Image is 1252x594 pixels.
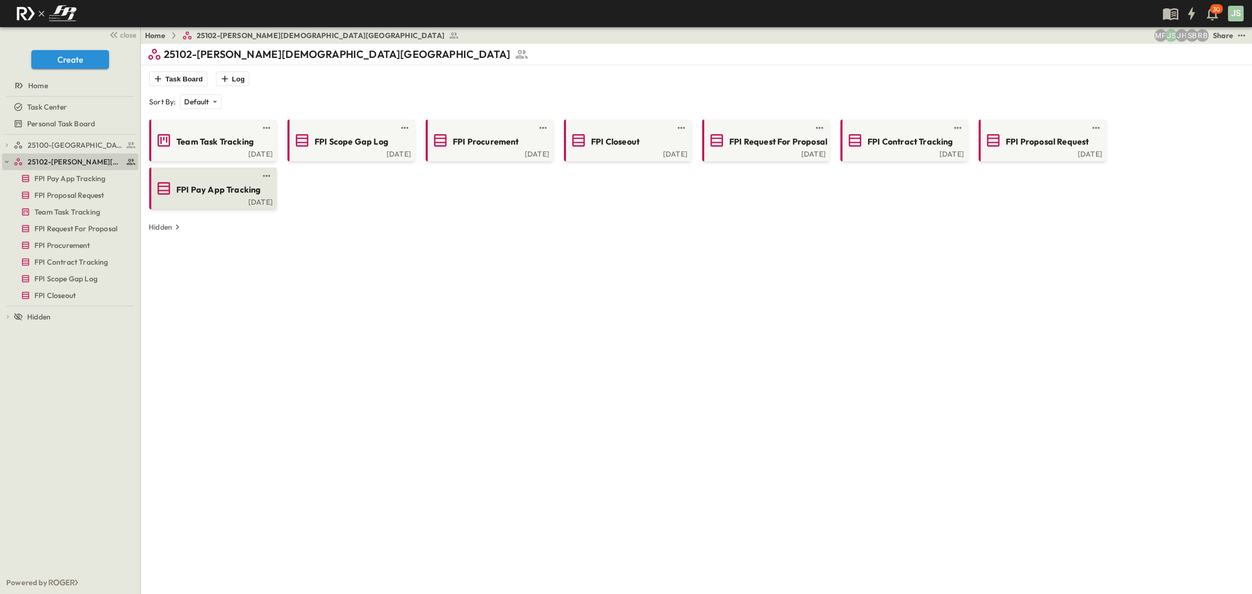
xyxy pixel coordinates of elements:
button: close [105,27,138,42]
p: 30 [1213,5,1220,14]
a: FPI Contract Tracking [842,132,964,149]
span: FPI Request For Proposal [729,136,827,148]
a: Task Center [2,100,136,114]
a: FPI Request For Proposal [2,221,136,236]
a: FPI Scope Gap Log [2,271,136,286]
a: [DATE] [151,149,273,157]
span: FPI Closeout [34,290,76,301]
div: Jose Hurtado (jhurtado@fpibuilders.com) [1175,29,1188,42]
a: Home [2,78,136,93]
a: FPI Pay App Tracking [2,171,136,186]
a: Personal Task Board [2,116,136,131]
span: FPI Scope Gap Log [315,136,388,148]
nav: breadcrumbs [145,30,465,41]
span: FPI Contract Tracking [34,257,109,267]
a: [DATE] [428,149,549,157]
span: FPI Procurement [34,240,90,251]
span: FPI Pay App Tracking [176,184,260,196]
a: [DATE] [981,149,1102,157]
div: Sterling Barnett (sterling@fpibuilders.com) [1186,29,1198,42]
div: 25102-Christ The Redeemer Anglican Churchtest [2,153,138,170]
div: Share [1213,30,1233,41]
button: Log [216,72,249,86]
div: Default [180,94,221,109]
button: test [260,122,273,134]
a: FPI Procurement [428,132,549,149]
button: test [260,170,273,182]
span: close [120,30,136,40]
div: FPI Proposal Requesttest [2,187,138,204]
img: c8d7d1ed905e502e8f77bf7063faec64e13b34fdb1f2bdd94b0e311fc34f8000.png [13,3,80,25]
span: FPI Closeout [591,136,640,148]
div: FPI Scope Gap Logtest [2,270,138,287]
a: FPI Procurement [2,238,136,253]
a: FPI Pay App Tracking [151,180,273,197]
button: test [1235,29,1248,42]
button: test [399,122,411,134]
span: 25102-Christ The Redeemer Anglican Church [28,157,123,167]
span: 25100-Vanguard Prep School [28,140,123,150]
div: Regina Barnett (rbarnett@fpibuilders.com) [1196,29,1209,42]
a: FPI Closeout [2,288,136,303]
span: FPI Pay App Tracking [34,173,105,184]
span: Team Task Tracking [34,207,100,217]
a: [DATE] [842,149,964,157]
span: FPI Request For Proposal [34,223,117,234]
a: [DATE] [704,149,826,157]
a: Home [145,30,165,41]
a: FPI Closeout [566,132,688,149]
a: FPI Scope Gap Log [290,132,411,149]
a: FPI Contract Tracking [2,255,136,269]
a: [DATE] [290,149,411,157]
a: [DATE] [566,149,688,157]
span: FPI Procurement [453,136,519,148]
div: FPI Pay App Trackingtest [2,170,138,187]
a: FPI Proposal Request [981,132,1102,149]
span: FPI Scope Gap Log [34,274,98,284]
div: JS [1228,6,1244,21]
a: Team Task Tracking [151,132,273,149]
span: Personal Task Board [27,118,95,129]
button: test [537,122,549,134]
span: FPI Proposal Request [34,190,104,200]
div: 25100-Vanguard Prep Schooltest [2,137,138,153]
a: 25102-[PERSON_NAME][DEMOGRAPHIC_DATA][GEOGRAPHIC_DATA] [182,30,459,41]
button: test [1090,122,1102,134]
div: FPI Procurementtest [2,237,138,254]
button: Create [31,50,109,69]
button: test [952,122,964,134]
button: Task Board [149,72,208,86]
a: Team Task Tracking [2,205,136,219]
p: Default [184,97,209,107]
span: FPI Contract Tracking [868,136,953,148]
a: [DATE] [151,197,273,205]
div: Jesse Sullivan (jsullivan@fpibuilders.com) [1165,29,1177,42]
span: Home [28,80,48,91]
span: Task Center [27,102,67,112]
a: 25100-Vanguard Prep School [14,138,136,152]
p: 25102-[PERSON_NAME][DEMOGRAPHIC_DATA][GEOGRAPHIC_DATA] [164,47,510,62]
span: 25102-[PERSON_NAME][DEMOGRAPHIC_DATA][GEOGRAPHIC_DATA] [197,30,444,41]
div: Monica Pruteanu (mpruteanu@fpibuilders.com) [1154,29,1167,42]
span: FPI Proposal Request [1006,136,1089,148]
div: FPI Request For Proposaltest [2,220,138,237]
div: FPI Contract Trackingtest [2,254,138,270]
a: 25102-Christ The Redeemer Anglican Church [14,155,136,169]
div: Team Task Trackingtest [2,204,138,220]
p: Hidden [149,222,172,232]
span: Team Task Tracking [176,136,254,148]
a: FPI Request For Proposal [704,132,826,149]
p: Sort By: [149,97,176,107]
a: FPI Proposal Request [2,188,136,203]
button: JS [1227,5,1245,22]
button: test [813,122,826,134]
div: FPI Closeouttest [2,287,138,304]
